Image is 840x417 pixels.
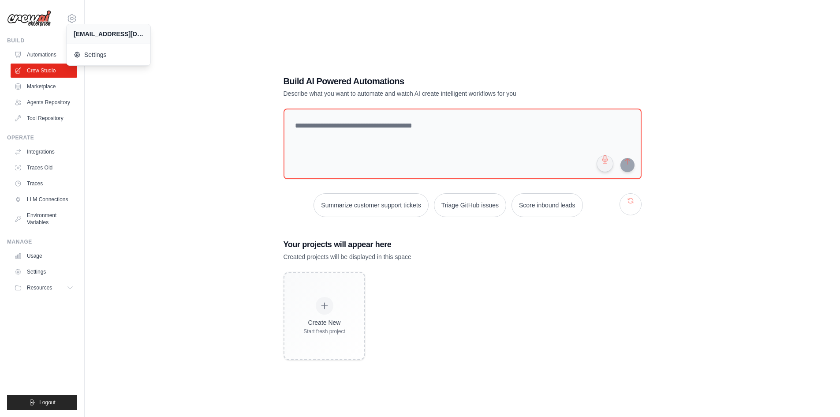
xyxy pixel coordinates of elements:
p: Created projects will be displayed in this space [284,252,642,261]
a: Settings [67,46,150,64]
a: Crew Studio [11,64,77,78]
div: [EMAIL_ADDRESS][DOMAIN_NAME] [74,30,143,38]
div: Build [7,37,77,44]
button: Triage GitHub issues [434,193,506,217]
a: Traces Old [11,161,77,175]
div: Manage [7,238,77,245]
a: Automations [11,48,77,62]
span: Settings [74,50,143,59]
a: LLM Connections [11,192,77,207]
a: Settings [11,265,77,279]
button: Get new suggestions [620,193,642,215]
div: Operate [7,134,77,141]
a: Traces [11,177,77,191]
img: Logo [7,10,51,27]
iframe: Chat Widget [796,375,840,417]
a: Marketplace [11,79,77,94]
div: Create New [303,318,345,327]
button: Logout [7,395,77,410]
a: Tool Repository [11,111,77,125]
a: Agents Repository [11,95,77,109]
div: Start fresh project [303,328,345,335]
button: Click to speak your automation idea [597,155,613,172]
button: Summarize customer support tickets [314,193,428,217]
p: Describe what you want to automate and watch AI create intelligent workflows for you [284,89,580,98]
span: Logout [39,399,56,406]
h1: Build AI Powered Automations [284,75,580,87]
a: Environment Variables [11,208,77,229]
a: Integrations [11,145,77,159]
button: Score inbound leads [511,193,583,217]
a: Usage [11,249,77,263]
span: Resources [27,284,52,291]
button: Resources [11,281,77,295]
h3: Your projects will appear here [284,238,642,251]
